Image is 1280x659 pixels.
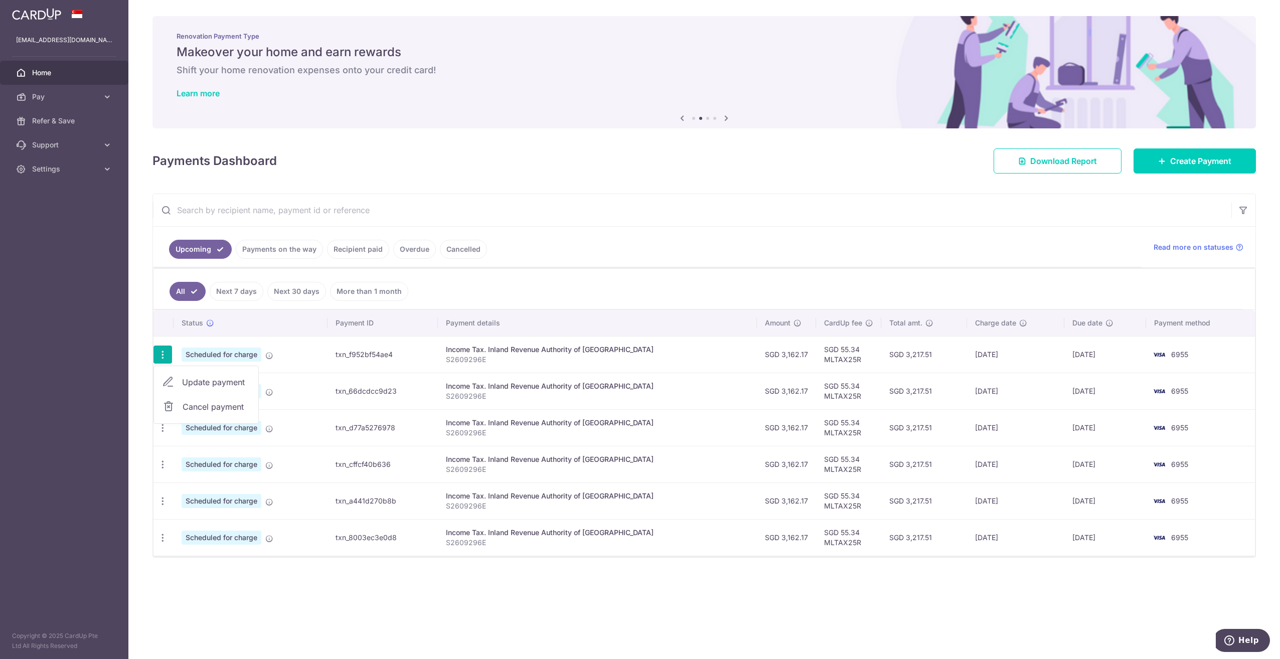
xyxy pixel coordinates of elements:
td: [DATE] [967,519,1064,556]
a: All [170,282,206,301]
td: SGD 3,217.51 [881,373,967,409]
p: S2609296E [446,428,749,438]
td: txn_cffcf40b636 [328,446,438,482]
p: S2609296E [446,501,749,511]
span: Create Payment [1170,155,1231,167]
a: Learn more [177,88,220,98]
td: SGD 55.34 MLTAX25R [816,446,881,482]
td: [DATE] [967,373,1064,409]
td: [DATE] [1064,519,1146,556]
div: Income Tax. Inland Revenue Authority of [GEOGRAPHIC_DATA] [446,418,749,428]
td: SGD 3,162.17 [757,446,816,482]
p: [EMAIL_ADDRESS][DOMAIN_NAME] [16,35,112,45]
a: Payments on the way [236,240,323,259]
span: 6955 [1171,533,1188,542]
td: SGD 55.34 MLTAX25R [816,409,881,446]
span: Scheduled for charge [182,494,261,508]
span: Scheduled for charge [182,531,261,545]
td: SGD 3,162.17 [757,409,816,446]
td: SGD 3,217.51 [881,482,967,519]
h5: Makeover your home and earn rewards [177,44,1232,60]
td: SGD 3,217.51 [881,446,967,482]
span: 6955 [1171,350,1188,359]
span: 6955 [1171,460,1188,468]
a: Next 7 days [210,282,263,301]
td: [DATE] [967,409,1064,446]
td: SGD 3,162.17 [757,482,816,519]
td: txn_a441d270b8b [328,482,438,519]
span: Scheduled for charge [182,421,261,435]
h6: Shift your home renovation expenses onto your credit card! [177,64,1232,76]
a: Overdue [393,240,436,259]
span: Status [182,318,203,328]
span: Home [32,68,98,78]
th: Payment method [1146,310,1255,336]
img: Bank Card [1149,532,1169,544]
img: Bank Card [1149,458,1169,470]
td: [DATE] [1064,482,1146,519]
td: txn_8003ec3e0d8 [328,519,438,556]
img: Bank Card [1149,495,1169,507]
div: Income Tax. Inland Revenue Authority of [GEOGRAPHIC_DATA] [446,381,749,391]
a: Download Report [994,148,1122,174]
h4: Payments Dashboard [152,152,277,170]
img: Bank Card [1149,422,1169,434]
td: [DATE] [1064,373,1146,409]
td: SGD 3,162.17 [757,519,816,556]
th: Payment ID [328,310,438,336]
td: SGD 55.34 MLTAX25R [816,336,881,373]
span: Amount [765,318,790,328]
img: Renovation banner [152,16,1256,128]
a: Read more on statuses [1154,242,1243,252]
span: Read more on statuses [1154,242,1233,252]
td: [DATE] [967,336,1064,373]
input: Search by recipient name, payment id or reference [153,194,1231,226]
td: SGD 3,217.51 [881,336,967,373]
th: Payment details [438,310,757,336]
span: Settings [32,164,98,174]
img: Bank Card [1149,349,1169,361]
span: 6955 [1171,497,1188,505]
td: [DATE] [1064,446,1146,482]
span: Refer & Save [32,116,98,126]
p: S2609296E [446,391,749,401]
td: [DATE] [1064,409,1146,446]
img: CardUp [12,8,61,20]
a: Upcoming [169,240,232,259]
td: SGD 55.34 MLTAX25R [816,373,881,409]
div: Income Tax. Inland Revenue Authority of [GEOGRAPHIC_DATA] [446,528,749,538]
p: Renovation Payment Type [177,32,1232,40]
div: Income Tax. Inland Revenue Authority of [GEOGRAPHIC_DATA] [446,491,749,501]
iframe: Opens a widget where you can find more information [1216,629,1270,654]
span: 6955 [1171,387,1188,395]
div: Income Tax. Inland Revenue Authority of [GEOGRAPHIC_DATA] [446,454,749,464]
span: Support [32,140,98,150]
span: Download Report [1030,155,1097,167]
td: [DATE] [967,446,1064,482]
span: Pay [32,92,98,102]
span: Due date [1072,318,1102,328]
td: [DATE] [967,482,1064,519]
img: Bank Card [1149,385,1169,397]
td: SGD 55.34 MLTAX25R [816,482,881,519]
td: SGD 55.34 MLTAX25R [816,519,881,556]
span: 6955 [1171,423,1188,432]
a: More than 1 month [330,282,408,301]
p: S2609296E [446,355,749,365]
div: Income Tax. Inland Revenue Authority of [GEOGRAPHIC_DATA] [446,345,749,355]
span: CardUp fee [824,318,862,328]
a: Cancelled [440,240,487,259]
td: txn_d77a5276978 [328,409,438,446]
span: Scheduled for charge [182,457,261,471]
p: S2609296E [446,538,749,548]
a: Create Payment [1134,148,1256,174]
a: Recipient paid [327,240,389,259]
span: Total amt. [889,318,922,328]
td: SGD 3,217.51 [881,519,967,556]
td: txn_f952bf54ae4 [328,336,438,373]
td: SGD 3,217.51 [881,409,967,446]
span: Scheduled for charge [182,348,261,362]
a: Next 30 days [267,282,326,301]
p: S2609296E [446,464,749,474]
